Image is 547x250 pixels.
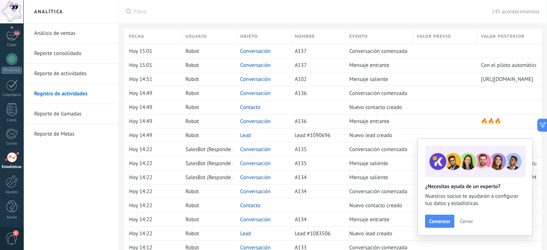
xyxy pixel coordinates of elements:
div: Conversación comenzada [346,44,410,58]
div: Robot [182,72,233,86]
div: A134 [291,171,342,184]
span: Robot [186,62,199,69]
span: Conversación comenzada [349,188,407,195]
div: Robot [182,185,233,198]
span: Nuevo lead creado [349,132,392,139]
a: Reporte de Metas [34,124,111,144]
span: Hoy 14:22 [129,202,152,209]
span: SalesBot (Responde a palabras clave en comentarios) [186,146,308,153]
span: Conversación comenzada [349,146,407,153]
span: Robot [186,48,199,55]
span: A102 [295,76,306,83]
span: 1 [13,230,19,236]
span: A136 [295,90,306,97]
span: Hoy 14:49 [129,90,152,97]
a: Conversación [240,62,271,69]
span: Robot [186,104,199,111]
span: [URL][DOMAIN_NAME] [481,76,533,83]
span: Objeto [240,33,258,40]
button: Comenzar [425,215,454,228]
span: Nombre [295,33,315,40]
a: Conversación [240,90,271,97]
span: Hoy 14:22 [129,160,152,167]
div: Estadísticas [1,165,22,169]
li: Reporte de llamadas [23,104,118,124]
div: SalesBot (Responde a palabras clave en comentarios) [182,142,233,156]
div: Robot [182,227,233,240]
a: Conversación [240,146,271,153]
span: Hoy 14:49 [129,118,152,125]
span: Mensaje entrante [349,118,389,125]
span: Hoy 14:22 [129,188,152,195]
a: Conversación [240,188,271,195]
div: Conversación comenzada [346,185,410,198]
span: Robot [186,202,199,209]
span: Robot [186,90,199,97]
span: Valor previo [417,33,451,40]
div: Nuevo contacto creado [346,100,410,114]
span: Nuevo lead creado [349,230,392,237]
span: Lead #1090696 [295,132,330,139]
span: Hoy 14:51 [129,76,152,83]
a: Conversación [240,216,271,223]
a: Conversación [240,174,271,181]
span: Mensaje saliente [349,174,388,181]
a: Reporte de actividades [34,64,111,84]
div: SalesBot (Responde a palabras clave en comentarios) [182,156,233,170]
span: Hoy 14:22 [129,230,152,237]
div: Mensaje saliente [346,171,410,184]
div: A134 [291,213,342,226]
a: Registro de actividades [34,84,111,104]
div: Robot [182,100,233,114]
a: Análisis de ventas [34,23,111,44]
a: Conversación [240,76,271,83]
div: Conversación comenzada [346,86,410,100]
span: Robot [186,132,199,139]
li: Registro de actividades [23,84,118,104]
span: Hoy 15:01 [129,62,152,69]
span: A135 [295,146,306,153]
div: Mensaje saliente [346,156,410,170]
div: Robot [182,128,233,142]
div: WhatsApp [1,67,22,74]
a: Conversación [240,160,271,167]
li: Reporte consolidado [23,44,118,64]
span: Nuevo contacto creado [349,202,402,209]
div: A102 [291,72,342,86]
div: Lead #1083506 [291,227,342,240]
span: Hoy 15:01 [129,48,152,55]
span: Robot [186,216,199,223]
span: Fecha [129,33,144,40]
div: Ajustes [1,190,22,195]
span: Hoy 14:22 [129,174,152,181]
a: Lead [240,230,251,237]
div: Robot [182,114,233,128]
button: Cerrar [457,216,476,227]
a: Conversación [240,48,271,55]
div: A136 [291,114,342,128]
a: Reporte consolidado [34,44,111,64]
h2: ¿Necesitas ayuda de un experto? [425,183,525,190]
span: Hoy 14:22 [129,146,152,153]
span: Robot [186,118,199,125]
div: A136 [291,86,342,100]
span: SalesBot (Responde a palabras clave en comentarios) [186,174,308,181]
span: Mensaje saliente [349,160,388,167]
span: 145 acontecimientos [492,8,539,15]
span: 🔥🔥🔥 [481,118,501,125]
div: Lead #1090696 [291,128,342,142]
a: Conversación [240,118,271,125]
div: Robot [182,44,233,58]
div: Calendario [1,93,22,97]
span: Robot [186,230,199,237]
div: SalesBot (Responde a palabras clave en comentarios) [182,171,233,184]
span: Hoy 14:49 [129,132,152,139]
span: A134 [295,216,306,223]
span: Mensaje entrante [349,62,389,69]
div: A137 [291,58,342,72]
span: Hoy 14:22 [129,216,152,223]
li: Reporte de Metas [23,124,118,144]
span: A137 [295,48,306,55]
span: Robot [186,76,199,83]
div: Robot [182,58,233,72]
